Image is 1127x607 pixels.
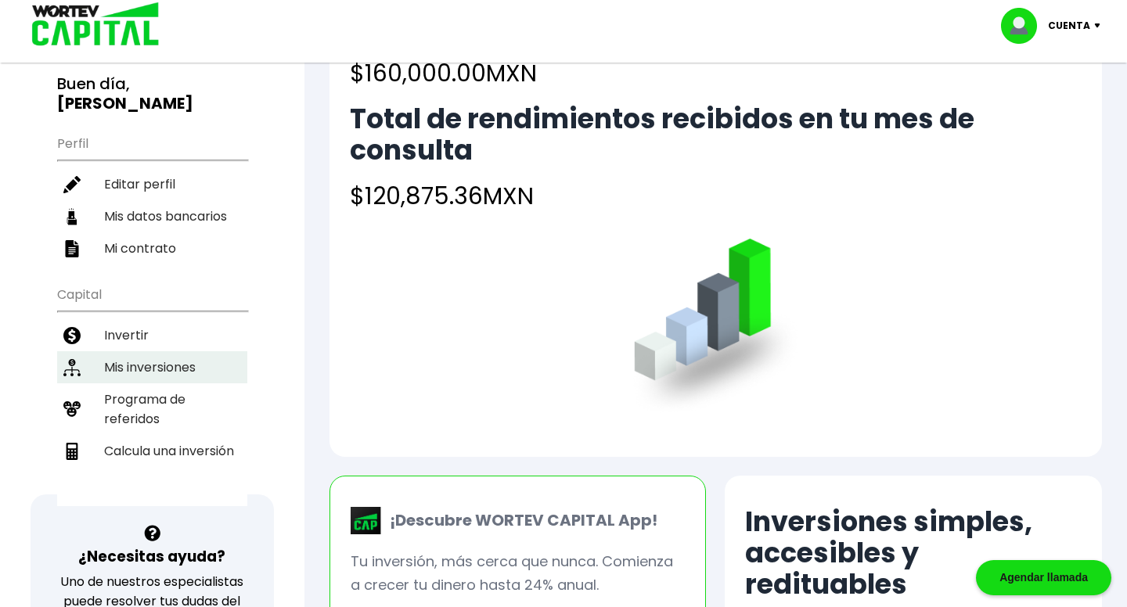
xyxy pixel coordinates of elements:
h3: ¿Necesitas ayuda? [78,545,225,568]
img: profile-image [1001,8,1048,44]
a: Calcula una inversión [57,435,247,467]
h2: Inversiones simples, accesibles y redituables [745,506,1082,600]
a: Mi contrato [57,232,247,264]
img: editar-icon.952d3147.svg [63,176,81,193]
p: Tu inversión, más cerca que nunca. Comienza a crecer tu dinero hasta 24% anual. [351,550,686,597]
ul: Perfil [57,126,247,264]
div: Agendar llamada [976,560,1111,595]
a: Mis datos bancarios [57,200,247,232]
p: Cuenta [1048,14,1090,38]
b: [PERSON_NAME] [57,92,193,114]
img: datos-icon.10cf9172.svg [63,208,81,225]
img: calculadora-icon.17d418c4.svg [63,443,81,460]
img: contrato-icon.f2db500c.svg [63,240,81,257]
img: invertir-icon.b3b967d7.svg [63,327,81,344]
img: recomiendanos-icon.9b8e9327.svg [63,400,81,418]
a: Editar perfil [57,168,247,200]
h3: Buen día, [57,74,247,113]
h4: $120,875.36 MXN [350,178,1082,214]
a: Programa de referidos [57,383,247,435]
a: Mis inversiones [57,351,247,383]
img: grafica.516fef24.png [627,239,805,416]
ul: Capital [57,277,247,506]
h4: $160,000.00 MXN [350,56,743,91]
p: ¡Descubre WORTEV CAPITAL App! [382,508,657,532]
a: Invertir [57,319,247,351]
img: icon-down [1090,23,1111,28]
h2: Total de rendimientos recibidos en tu mes de consulta [350,103,1082,166]
img: wortev-capital-app-icon [351,507,382,535]
img: inversiones-icon.6695dc30.svg [63,359,81,376]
